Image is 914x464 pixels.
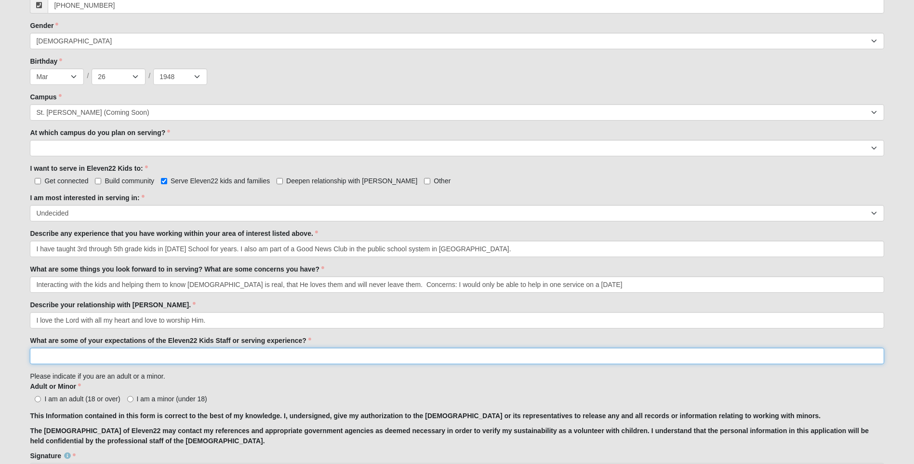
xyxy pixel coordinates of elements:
input: Other [424,178,430,184]
input: I am a minor (under 18) [127,396,133,402]
span: Get connected [44,177,88,185]
label: Birthday [30,56,62,66]
span: / [87,71,89,82]
label: Campus [30,92,61,102]
label: At which campus do you plan on serving? [30,128,170,137]
label: I want to serve in Eleven22 Kids to: [30,164,147,173]
span: / [148,71,150,82]
span: I am a minor (under 18) [137,395,207,403]
input: Get connected [35,178,41,184]
label: What are some things you look forward to in serving? What are some concerns you have? [30,264,324,274]
label: What are some of your expectations of the Eleven22 Kids Staff or serving experience? [30,336,311,345]
label: Describe your relationship with [PERSON_NAME]. [30,300,196,310]
label: Describe any experience that you have working within your area of interest listed above. [30,229,318,238]
span: Serve Eleven22 kids and families [171,177,270,185]
span: Build community [105,177,154,185]
input: Serve Eleven22 kids and families [161,178,167,184]
strong: This Information contained in this form is correct to the best of my knowledge. I, undersigned, g... [30,412,821,420]
input: Deepen relationship with [PERSON_NAME] [277,178,283,184]
label: Signature [30,451,76,461]
strong: The [DEMOGRAPHIC_DATA] of Eleven22 may contact my references and appropriate government agencies ... [30,427,869,445]
label: Gender [30,21,58,30]
input: Build community [95,178,101,184]
span: I am an adult (18 or over) [44,395,120,403]
span: Other [434,177,450,185]
span: Deepen relationship with [PERSON_NAME] [286,177,417,185]
input: I am an adult (18 or over) [35,396,41,402]
label: Adult or Minor [30,382,81,391]
label: I am most interested in serving in: [30,193,144,203]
